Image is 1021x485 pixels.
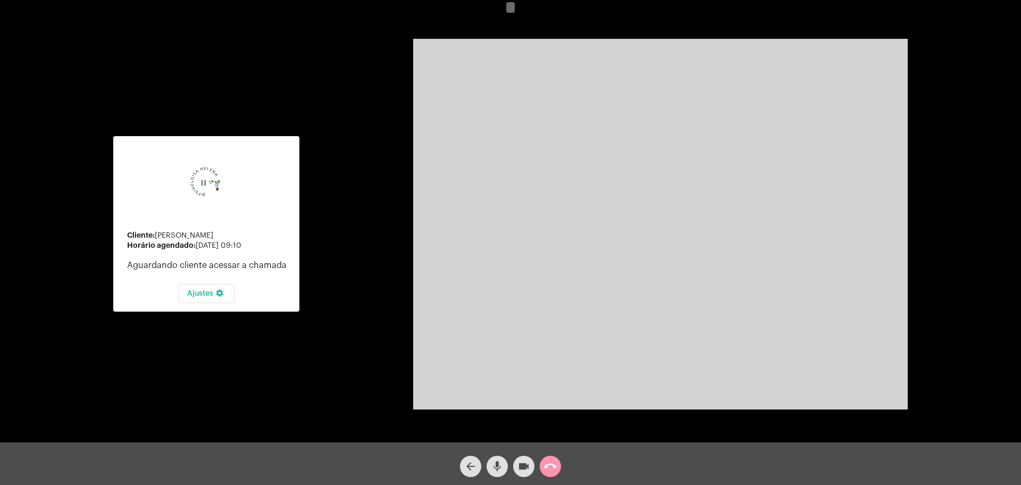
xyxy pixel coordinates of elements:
div: [PERSON_NAME] [127,231,291,240]
mat-icon: call_end [544,460,557,473]
strong: Cliente: [127,231,155,239]
mat-icon: arrow_back [464,460,477,473]
strong: Horário agendado: [127,241,196,249]
mat-icon: mic [491,460,504,473]
mat-icon: settings [213,289,226,302]
mat-icon: videocam [517,460,530,473]
button: Ajustes [179,284,235,303]
span: Ajustes [187,290,226,297]
img: 0d939d3e-dcd2-0964-4adc-7f8e0d1a206f.png [169,150,244,224]
p: Aguardando cliente acessar a chamada [127,261,291,270]
div: [DATE] 09:10 [127,241,291,250]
